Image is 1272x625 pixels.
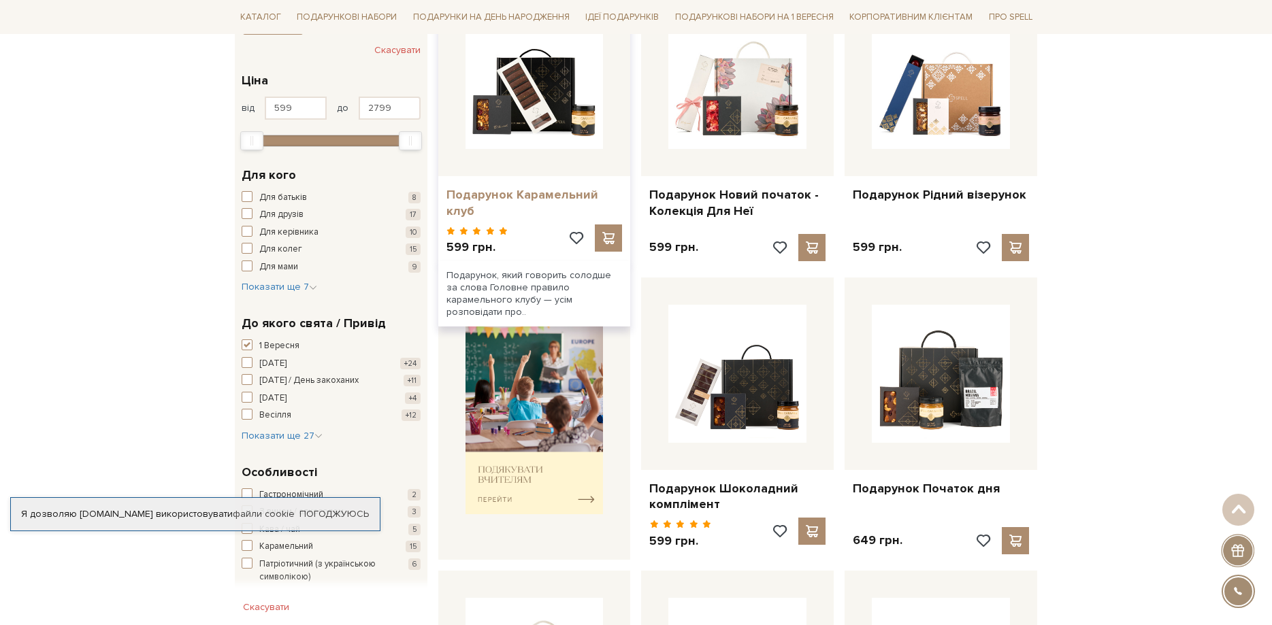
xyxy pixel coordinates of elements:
[983,7,1038,28] a: Про Spell
[853,187,1029,203] a: Подарунок Рідний візерунок
[265,97,327,120] input: Ціна
[299,508,369,520] a: Погоджуюсь
[242,191,421,205] button: Для батьків 8
[853,533,902,548] p: 649 грн.
[242,339,421,353] button: 1 Вересня
[649,481,826,513] a: Подарунок Шоколадний комплімент
[242,430,323,441] span: Показати ще 27
[406,226,421,238] span: 10
[438,261,631,327] div: Подарунок, який говорить солодше за слова Головне правило карамельного клубу — усім розповідати п...
[242,392,421,405] button: [DATE] +4
[242,226,421,239] button: Для керівника 10
[242,166,296,184] span: Для кого
[649,239,698,255] p: 599 грн.
[406,541,421,552] span: 15
[11,508,380,520] div: Я дозволяю [DOMAIN_NAME] використовувати
[406,209,421,220] span: 17
[399,131,422,150] div: Max
[242,429,323,443] button: Показати ще 27
[400,358,421,369] span: +24
[405,392,421,404] span: +4
[242,540,421,554] button: Карамельний 15
[374,39,421,61] button: Скасувати
[242,488,421,502] button: Гастрономічний 2
[259,260,298,274] span: Для мами
[853,239,902,255] p: 599 грн.
[359,97,421,120] input: Ціна
[402,409,421,421] span: +12
[240,131,263,150] div: Min
[259,243,302,256] span: Для колег
[649,187,826,219] a: Подарунок Новий початок - Колекція Для Неї
[259,191,307,205] span: Для батьків
[242,243,421,256] button: Для колег 15
[259,339,299,353] span: 1 Вересня
[242,357,421,371] button: [DATE] +24
[649,533,711,549] p: 599 грн.
[408,192,421,203] span: 8
[242,281,317,292] span: Показати ще 7
[337,102,348,114] span: до
[406,243,421,255] span: 15
[853,481,1029,496] a: Подарунок Початок дня
[404,375,421,386] span: +11
[259,357,287,371] span: [DATE]
[408,558,421,570] span: 6
[580,7,664,28] a: Ідеї подарунків
[408,7,575,28] a: Подарунки на День народження
[242,374,421,388] button: [DATE] / День закоханих +11
[408,261,421,273] span: 9
[259,558,383,584] span: Патріотичний (з українською символікою)
[242,71,268,90] span: Ціна
[259,392,287,405] span: [DATE]
[446,239,508,255] p: 599 грн.
[242,208,421,222] button: Для друзів 17
[242,260,421,274] button: Для мами 9
[670,5,839,29] a: Подарункові набори на 1 Вересня
[408,506,421,518] span: 3
[242,102,255,114] span: від
[259,409,291,422] span: Весілля
[446,187,623,219] a: Подарунок Карамельний клуб
[242,463,317,482] span: Особливості
[844,5,978,29] a: Корпоративним клієнтам
[242,280,317,294] button: Показати ще 7
[259,226,319,239] span: Для керівника
[259,374,359,388] span: [DATE] / День закоханих
[466,323,604,514] img: banner
[291,7,402,28] a: Подарункові набори
[259,540,313,554] span: Карамельний
[242,558,421,584] button: Патріотичний (з українською символікою) 6
[235,7,287,28] a: Каталог
[259,208,304,222] span: Для друзів
[242,314,386,333] span: До якого свята / Привід
[233,508,295,520] a: файли cookie
[408,524,421,535] span: 5
[408,489,421,501] span: 2
[235,596,297,618] button: Скасувати
[259,488,323,502] span: Гастрономічний
[242,409,421,422] button: Весілля +12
